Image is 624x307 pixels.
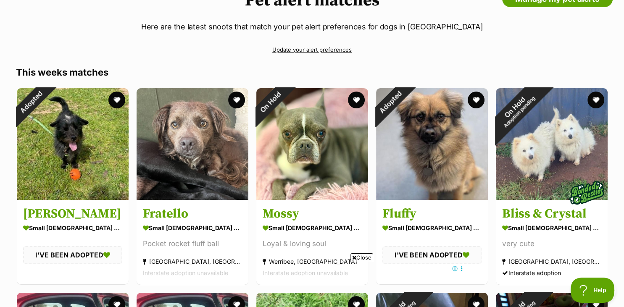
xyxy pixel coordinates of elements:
[108,92,125,108] button: favourite
[143,222,242,234] div: small [DEMOGRAPHIC_DATA] Dog
[503,95,536,129] span: Adoption pending
[143,256,242,267] div: [GEOGRAPHIC_DATA], [GEOGRAPHIC_DATA]
[502,267,601,278] div: Interstate adoption
[587,92,604,108] button: favourite
[496,88,608,200] img: Bliss & Crystal
[17,193,129,202] a: Adopted
[23,222,122,234] div: small [DEMOGRAPHIC_DATA] Dog
[502,256,601,267] div: [GEOGRAPHIC_DATA], [GEOGRAPHIC_DATA]
[376,193,488,202] a: Adopted
[502,206,601,222] h3: Bliss & Crystal
[256,88,368,200] img: Mossy
[245,77,295,127] div: On Hold
[23,206,122,222] h3: [PERSON_NAME]
[256,199,368,285] a: Mossy small [DEMOGRAPHIC_DATA] Dog Loyal & loving soul Werribee, [GEOGRAPHIC_DATA] Interstate ado...
[348,92,365,108] button: favourite
[365,77,415,127] div: Adopted
[376,199,488,284] a: Fluffy small [DEMOGRAPHIC_DATA] Dog I'VE BEEN ADOPTED favourite
[17,199,129,284] a: [PERSON_NAME] small [DEMOGRAPHIC_DATA] Dog I'VE BEEN ADOPTED favourite
[159,265,465,303] iframe: Advertisement
[566,172,608,214] img: bonded besties
[263,238,362,249] div: Loyal & loving soul
[16,21,608,32] p: Here are the latest snoots that match your pet alert preferences for dogs in [GEOGRAPHIC_DATA]
[496,193,608,202] a: On HoldAdoption pending
[496,199,608,285] a: Bliss & Crystal small [DEMOGRAPHIC_DATA] Dog very cute [GEOGRAPHIC_DATA], [GEOGRAPHIC_DATA] Inter...
[382,222,482,234] div: small [DEMOGRAPHIC_DATA] Dog
[263,206,362,222] h3: Mossy
[382,206,482,222] h3: Fluffy
[23,246,122,264] div: I'VE BEEN ADOPTED
[16,66,608,78] h3: This weeks matches
[143,269,228,276] span: Interstate adoption unavailable
[16,42,608,57] a: Update your alert preferences
[137,88,248,200] img: Fratello
[17,88,129,200] img: Skunky Brewster
[256,193,368,202] a: On Hold
[571,278,616,303] iframe: Help Scout Beacon - Open
[263,222,362,234] div: small [DEMOGRAPHIC_DATA] Dog
[468,92,484,108] button: favourite
[382,246,482,264] div: I'VE BEEN ADOPTED
[137,199,248,285] a: Fratello small [DEMOGRAPHIC_DATA] Dog Pocket rocket fluff ball [GEOGRAPHIC_DATA], [GEOGRAPHIC_DAT...
[263,256,362,267] div: Werribee, [GEOGRAPHIC_DATA]
[502,238,601,249] div: very cute
[143,238,242,249] div: Pocket rocket fluff ball
[228,92,245,108] button: favourite
[502,222,601,234] div: small [DEMOGRAPHIC_DATA] Dog
[5,77,55,127] div: Adopted
[376,88,488,200] img: Fluffy
[350,253,373,262] span: Close
[480,72,553,146] div: On Hold
[143,206,242,222] h3: Fratello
